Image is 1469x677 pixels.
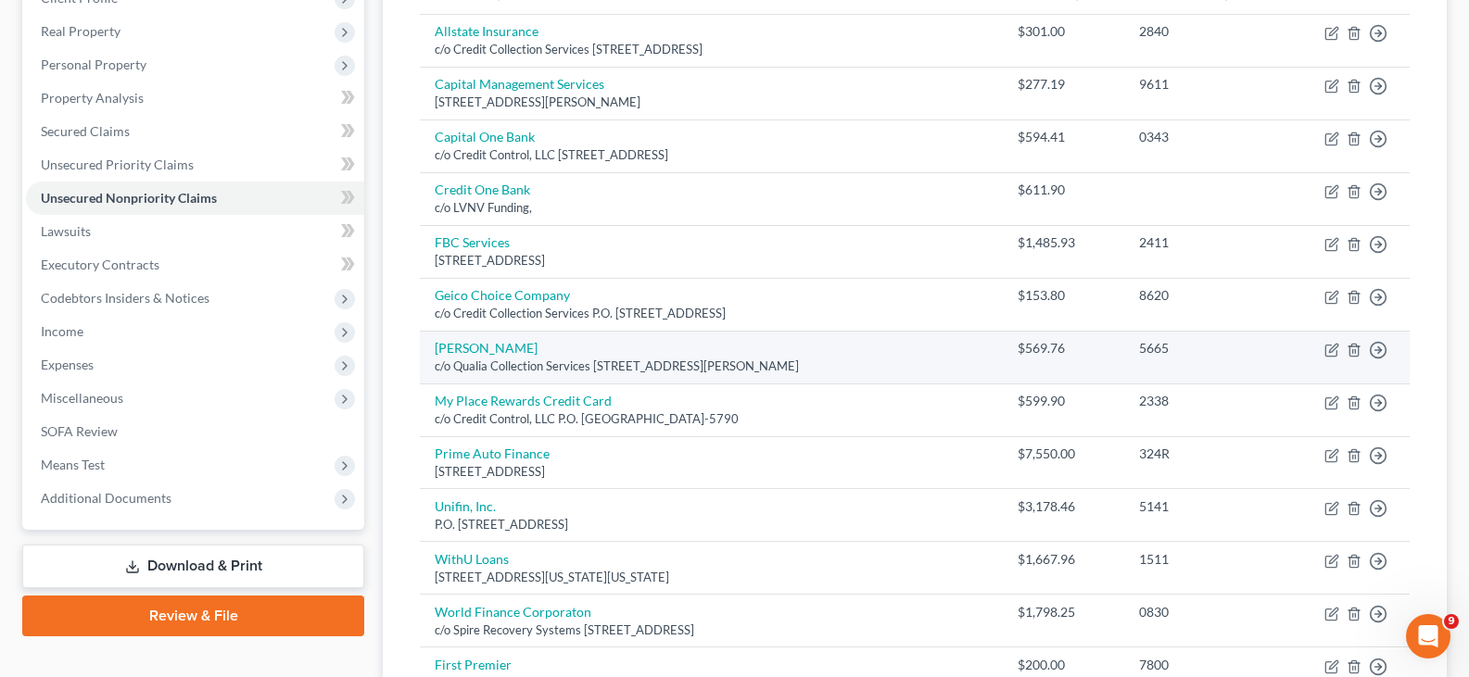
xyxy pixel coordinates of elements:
a: Allstate Insurance [435,23,538,39]
a: Lawsuits [26,215,364,248]
div: Please be sure to enable MFA in your PACER account settings. Once enabled, you will have to enter... [30,256,289,346]
div: 0830 [1139,603,1267,621]
div: $594.41 [1018,128,1109,146]
span: Secured Claims [41,123,130,139]
div: $1,485.93 [1018,233,1109,252]
a: Learn More Here [30,357,137,371]
div: $569.76 [1018,339,1109,357]
div: $301.00 [1018,22,1109,41]
button: Send a message… [318,528,348,558]
div: 8620 [1139,286,1267,305]
button: Home [290,7,325,43]
span: Unsecured Priority Claims [41,157,194,172]
span: Miscellaneous [41,390,123,406]
div: [STREET_ADDRESS][PERSON_NAME] [435,94,987,111]
a: FBC Services [435,234,510,250]
div: c/o Credit Collection Services P.O. [STREET_ADDRESS] [435,305,987,322]
span: Lawsuits [41,223,91,239]
span: 9 [1444,614,1459,629]
span: Income [41,323,83,339]
a: SOFA Review [26,415,364,448]
a: Download & Print [22,545,364,588]
a: Credit One Bank [435,182,530,197]
textarea: Message… [16,496,355,528]
div: $1,798.25 [1018,603,1109,621]
div: [PERSON_NAME] • [DATE] [30,480,175,491]
button: Gif picker [58,535,73,550]
div: c/o Qualia Collection Services [STREET_ADDRESS][PERSON_NAME] [435,357,987,375]
a: Executory Contracts [26,248,364,282]
a: Secured Claims [26,115,364,148]
button: go back [12,7,47,43]
span: Expenses [41,357,94,372]
div: 2840 [1139,22,1267,41]
span: Means Test [41,457,105,472]
div: $1,667.96 [1018,550,1109,569]
iframe: Intercom live chat [1406,614,1450,658]
div: c/o Credit Collection Services [STREET_ADDRESS] [435,41,987,58]
div: 5665 [1139,339,1267,357]
div: 1511 [1139,550,1267,569]
div: c/o Spire Recovery Systems [STREET_ADDRESS] [435,621,987,639]
a: Unsecured Nonpriority Claims [26,182,364,215]
span: Personal Property [41,56,146,72]
a: Unifin, Inc. [435,498,496,514]
div: 0343 [1139,128,1267,146]
a: Geico Choice Company [435,287,570,303]
a: Capital One Bank [435,129,535,144]
img: Profile image for Emma [53,10,82,40]
button: Emoji picker [29,535,44,550]
div: 7800 [1139,656,1267,674]
a: WithU Loans [435,551,509,567]
div: $611.90 [1018,181,1109,199]
div: c/o LVNV Funding, [435,199,987,217]
span: Additional Documents [41,490,171,506]
div: [STREET_ADDRESS] [435,463,987,481]
span: Property Analysis [41,90,144,106]
span: Codebtors Insiders & Notices [41,290,209,306]
a: Prime Auto Finance [435,445,550,461]
div: $599.90 [1018,392,1109,410]
button: Upload attachment [88,535,103,550]
p: Active 1h ago [90,23,172,42]
div: $7,550.00 [1018,445,1109,463]
div: $277.19 [1018,75,1109,94]
div: 9611 [1139,75,1267,94]
a: World Finance Corporaton [435,604,591,620]
div: $3,178.46 [1018,497,1109,516]
span: Real Property [41,23,120,39]
div: c/o Credit Control, LLC P.O. [GEOGRAPHIC_DATA]-5790 [435,410,987,428]
div: P.O. [STREET_ADDRESS] [435,516,987,533]
div: 🚨 PACER Multi-Factor Authentication Now Required 🚨Starting [DATE], PACER requires Multi-Factor Au... [15,117,304,476]
div: Starting [DATE], PACER requires Multi-Factor Authentication (MFA) for all filers in select distri... [30,173,289,245]
a: Property Analysis [26,81,364,115]
div: [STREET_ADDRESS][US_STATE][US_STATE] [435,569,987,586]
b: 🚨 PACER Multi-Factor Authentication Now Required 🚨 [30,129,266,162]
a: My Place Rewards Credit Card [435,393,612,408]
div: $153.80 [1018,286,1109,305]
a: [PERSON_NAME] [435,340,538,356]
div: Emma says… [15,117,356,517]
div: [STREET_ADDRESS] [435,252,987,270]
span: Executory Contracts [41,257,159,272]
a: Capital Management Services [435,76,604,92]
div: 324R [1139,445,1267,463]
a: First Premier [435,657,512,672]
a: Review & File [22,596,364,636]
a: Unsecured Priority Claims [26,148,364,182]
span: Unsecured Nonpriority Claims [41,190,217,206]
div: 2338 [1139,392,1267,410]
i: We use the Salesforce Authenticator app for MFA at NextChapter and other users are reporting the ... [30,383,277,453]
div: 5141 [1139,497,1267,516]
b: 2 minutes [115,293,187,307]
div: Close [325,7,359,41]
div: $200.00 [1018,656,1109,674]
button: Start recording [118,535,133,550]
span: SOFA Review [41,423,118,439]
h1: [PERSON_NAME] [90,9,210,23]
div: c/o Credit Control, LLC [STREET_ADDRESS] [435,146,987,164]
div: 2411 [1139,233,1267,252]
